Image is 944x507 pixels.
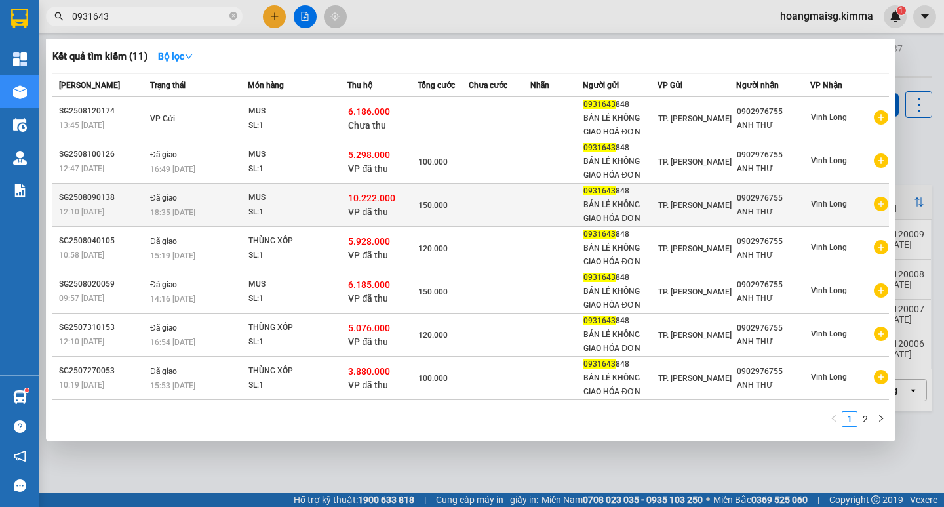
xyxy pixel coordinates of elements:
[248,234,347,249] div: THÙNG XỐP
[418,157,448,167] span: 100.000
[737,205,810,219] div: ANH THƯ
[348,106,390,117] span: 6.186.000
[13,52,27,66] img: dashboard-icon
[347,81,372,90] span: Thu hộ
[348,120,386,131] span: Chưa thu
[583,228,656,241] div: 848
[811,373,847,382] span: Vĩnh Long
[737,249,810,262] div: ANH THƯ
[150,294,195,304] span: 14:16 [DATE]
[583,359,616,369] span: 0931643
[248,364,347,378] div: THÙNG XỐP
[873,411,889,427] li: Next Page
[583,81,619,90] span: Người gửi
[248,104,347,119] div: MUS
[59,380,104,390] span: 10:19 [DATE]
[583,316,616,325] span: 0931643
[229,10,237,23] span: close-circle
[874,110,888,125] span: plus-circle
[13,184,27,197] img: solution-icon
[348,380,388,390] span: VP đã thu
[658,114,732,123] span: TP. [PERSON_NAME]
[248,292,347,306] div: SL: 1
[737,192,810,205] div: 0902976755
[658,331,732,340] span: TP. [PERSON_NAME]
[14,450,26,462] span: notification
[11,9,28,28] img: logo-vxr
[857,411,873,427] li: 2
[348,366,390,376] span: 3.880.000
[874,370,888,384] span: plus-circle
[842,412,857,426] a: 1
[150,150,177,159] span: Đã giao
[737,365,810,378] div: 0902976755
[150,237,177,246] span: Đã giao
[842,411,857,427] li: 1
[150,81,186,90] span: Trạng thái
[150,251,195,260] span: 15:19 [DATE]
[811,199,847,209] span: Vĩnh Long
[150,208,195,217] span: 18:35 [DATE]
[583,403,616,412] span: 0931643
[59,81,120,90] span: [PERSON_NAME]
[583,143,616,152] span: 0931643
[13,151,27,165] img: warehouse-icon
[248,162,347,176] div: SL: 1
[248,205,347,220] div: SL: 1
[418,374,448,383] span: 100.000
[248,321,347,335] div: THÙNG XỐP
[583,141,656,155] div: 848
[418,201,448,210] span: 150.000
[147,46,204,67] button: Bộ lọcdown
[874,197,888,211] span: plus-circle
[348,150,390,160] span: 5.298.000
[248,81,284,90] span: Món hàng
[737,235,810,249] div: 0902976755
[583,328,656,355] div: BÁN LẺ KHÔNG GIAO HÓA ĐƠN
[830,415,838,422] span: left
[811,113,847,122] span: Vĩnh Long
[150,338,195,347] span: 16:54 [DATE]
[59,234,146,248] div: SG2508040105
[583,271,656,285] div: 848
[874,153,888,168] span: plus-circle
[826,411,842,427] button: left
[348,163,388,174] span: VP đã thu
[59,148,146,161] div: SG2508100126
[348,236,390,247] span: 5.928.000
[418,81,455,90] span: Tổng cước
[469,81,507,90] span: Chưa cước
[737,278,810,292] div: 0902976755
[150,323,177,333] span: Đã giao
[150,367,177,376] span: Đã giao
[348,193,395,203] span: 10.222.000
[583,273,616,282] span: 0931643
[59,251,104,260] span: 10:58 [DATE]
[811,329,847,338] span: Vĩnh Long
[348,279,390,290] span: 6.185.000
[530,81,549,90] span: Nhãn
[248,119,347,133] div: SL: 1
[874,327,888,341] span: plus-circle
[158,51,193,62] strong: Bộ lọc
[59,337,104,346] span: 12:10 [DATE]
[658,374,732,383] span: TP. [PERSON_NAME]
[418,244,448,253] span: 120.000
[150,193,177,203] span: Đã giao
[737,162,810,176] div: ANH THƯ
[583,314,656,328] div: 848
[150,280,177,289] span: Đã giao
[150,381,195,390] span: 15:53 [DATE]
[248,148,347,162] div: MUS
[14,479,26,492] span: message
[658,287,732,296] span: TP. [PERSON_NAME]
[826,411,842,427] li: Previous Page
[658,157,732,167] span: TP. [PERSON_NAME]
[54,12,64,21] span: search
[583,241,656,269] div: BÁN LẺ KHÔNG GIAO HÓA ĐƠN
[877,415,885,422] span: right
[583,100,616,109] span: 0931643
[583,112,656,139] div: BÁN LẺ KHÔNG GIAO HOÁ ĐƠN
[737,148,810,162] div: 0902976755
[59,164,104,173] span: 12:47 [DATE]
